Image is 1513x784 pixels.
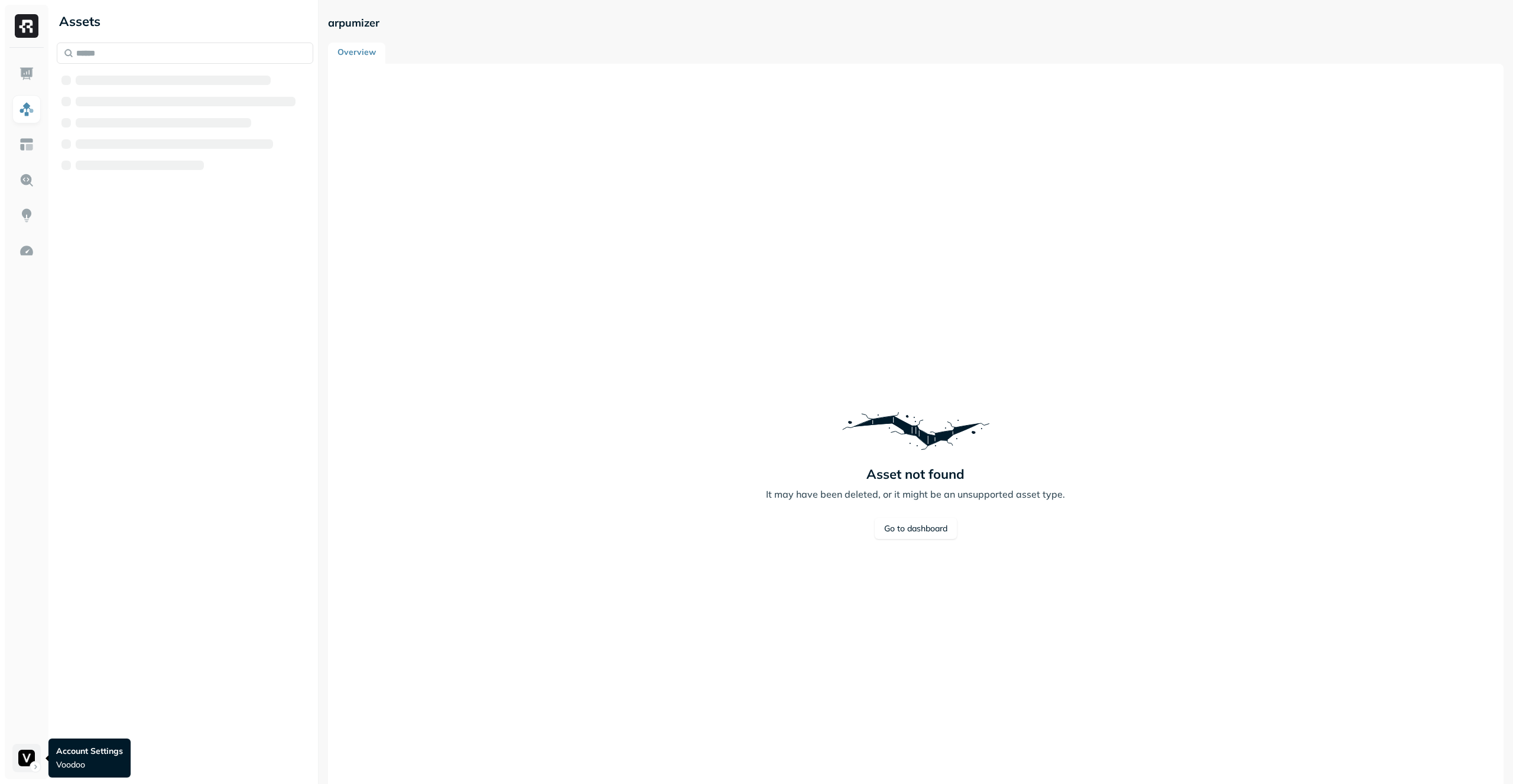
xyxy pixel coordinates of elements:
img: Asset Explorer [19,137,34,152]
p: arpumizer [328,16,379,30]
div: Assets [57,12,313,31]
img: Optimization [19,243,34,259]
img: Voodoo [18,750,35,766]
p: Account Settings [56,746,123,757]
img: Assets [19,102,34,117]
p: It may have been deleted, or it might be an unsupported asset type. [766,487,1065,501]
a: Go to dashboard [875,518,957,539]
img: Error [839,401,992,460]
img: Insights [19,208,34,223]
p: Asset not found [866,466,965,482]
img: Query Explorer [19,172,34,188]
p: Voodoo [56,759,123,770]
a: Overview [328,43,385,64]
img: Ryft [15,14,38,38]
img: Dashboard [19,66,34,81]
